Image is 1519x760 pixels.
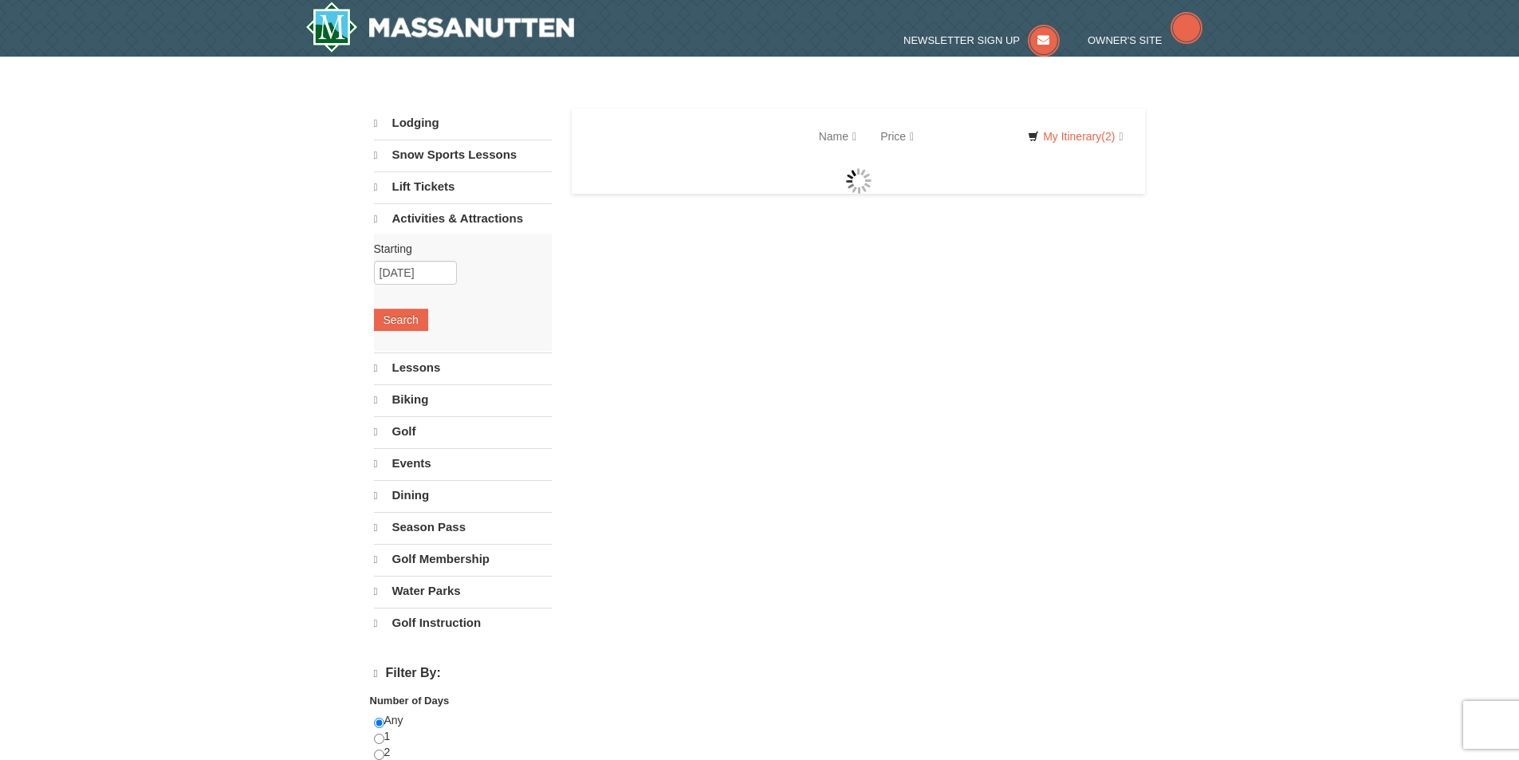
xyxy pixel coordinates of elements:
[374,448,552,478] a: Events
[374,241,540,257] label: Starting
[374,544,552,574] a: Golf Membership
[374,108,552,138] a: Lodging
[305,2,575,53] a: Massanutten Resort
[868,120,926,152] a: Price
[374,352,552,383] a: Lessons
[1088,34,1202,46] a: Owner's Site
[903,34,1060,46] a: Newsletter Sign Up
[374,608,552,638] a: Golf Instruction
[374,140,552,170] a: Snow Sports Lessons
[374,309,428,331] button: Search
[1088,34,1163,46] span: Owner's Site
[374,171,552,202] a: Lift Tickets
[846,168,872,194] img: wait gif
[374,480,552,510] a: Dining
[370,695,450,707] strong: Number of Days
[1017,124,1133,148] a: My Itinerary(2)
[305,2,575,53] img: Massanutten Resort Logo
[374,666,552,681] h4: Filter By:
[374,576,552,606] a: Water Parks
[374,512,552,542] a: Season Pass
[374,384,552,415] a: Biking
[807,120,868,152] a: Name
[903,34,1020,46] span: Newsletter Sign Up
[1101,130,1115,143] span: (2)
[374,416,552,447] a: Golf
[374,203,552,234] a: Activities & Attractions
